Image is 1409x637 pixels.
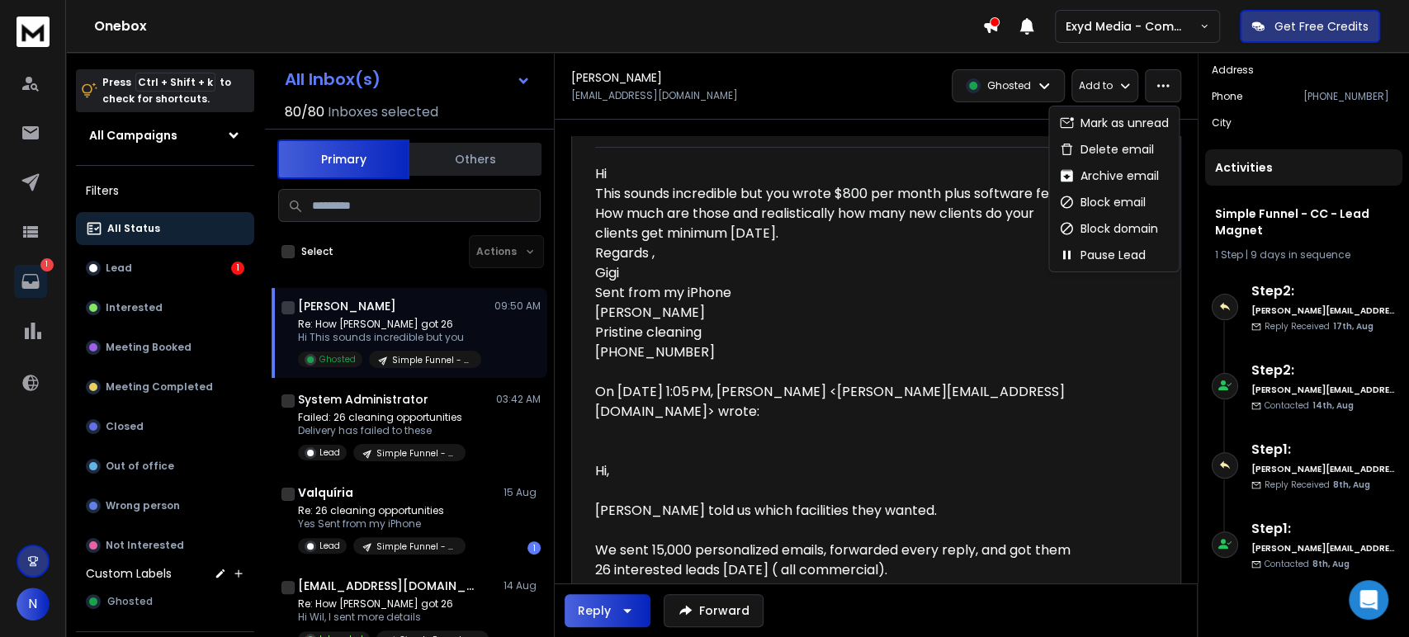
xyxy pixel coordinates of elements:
[1215,248,1243,262] span: 1 Step
[1251,542,1396,554] h6: [PERSON_NAME][EMAIL_ADDRESS][DOMAIN_NAME]
[1333,320,1374,333] span: 17th, Aug
[595,303,1077,323] div: [PERSON_NAME]
[1312,558,1350,570] span: 8th, Aug
[1274,18,1369,35] p: Get Free Credits
[664,594,764,627] button: Forward
[298,597,489,611] p: Re: How [PERSON_NAME] got 26
[1251,463,1396,475] h6: [PERSON_NAME][EMAIL_ADDRESS][DOMAIN_NAME]
[285,71,381,87] h1: All Inbox(s)
[106,380,213,394] p: Meeting Completed
[1059,247,1146,263] div: Pause Lead
[135,73,215,92] span: Ctrl + Shift + k
[496,393,541,406] p: 03:42 AM
[595,323,1077,342] div: Pristine cleaning
[298,611,489,624] p: Hi Wil, I sent more details
[595,540,1077,580] div: We sent 15,000 personalized emails, forwarded every reply, and got them 26 interested leads [DATE...
[376,540,456,553] p: Simple Funnel - CC - Lead Magnet
[595,461,1077,481] div: Hi,
[298,331,481,344] p: Hi This sounds incredible but you
[328,102,438,122] h3: Inboxes selected
[1349,580,1388,620] div: Open Intercom Messenger
[595,382,1077,441] blockquote: On [DATE] 1:05 PM, [PERSON_NAME] <[PERSON_NAME][EMAIL_ADDRESS][DOMAIN_NAME]> wrote:
[298,391,428,408] h1: System Administrator
[107,595,153,608] span: Ghosted
[1251,304,1396,317] h6: [PERSON_NAME][EMAIL_ADDRESS][DOMAIN_NAME]
[89,127,177,144] h1: All Campaigns
[504,579,541,592] p: 14 Aug
[298,484,353,501] h1: Valquíria
[106,499,180,512] p: Wrong person
[1059,115,1169,131] div: Mark as unread
[1333,479,1370,491] span: 8th, Aug
[102,74,231,107] p: Press to check for shortcuts.
[1303,90,1396,103] p: [PHONE_NUMBER]
[1265,399,1354,412] p: Contacted
[107,222,160,235] p: All Status
[106,420,144,433] p: Closed
[1205,149,1402,186] div: Activities
[319,540,340,552] p: Lead
[106,262,132,275] p: Lead
[319,353,356,366] p: Ghosted
[86,565,172,582] h3: Custom Labels
[1212,64,1254,77] p: address
[106,341,191,354] p: Meeting Booked
[595,342,1077,362] div: [PHONE_NUMBER]
[17,17,50,47] img: logo
[106,539,184,552] p: Not Interested
[94,17,982,36] h1: Onebox
[571,69,662,86] h1: [PERSON_NAME]
[504,486,541,499] p: 15 Aug
[1251,519,1396,539] h6: Step 1 :
[1251,440,1396,460] h6: Step 1 :
[571,89,738,102] p: [EMAIL_ADDRESS][DOMAIN_NAME]
[301,245,333,258] label: Select
[298,504,466,517] p: Re: 26 cleaning opportunities
[1059,141,1154,158] div: Delete email
[106,301,163,314] p: Interested
[298,517,466,531] p: Yes Sent from my iPhone
[392,354,471,366] p: Simple Funnel - CC - Lead Magnet
[277,139,409,179] button: Primary
[376,447,456,460] p: Simple Funnel - CC - Lead Magnet
[298,411,466,424] p: Failed: 26 cleaning opportunities
[1066,18,1199,35] p: Exyd Media - Commercial Cleaning
[1215,248,1392,262] div: |
[1059,220,1158,237] div: Block domain
[595,283,1077,362] div: Sent from my iPhone
[298,298,396,314] h1: [PERSON_NAME]
[1312,399,1354,412] span: 14th, Aug
[595,243,1077,263] div: Regards ,
[106,460,174,473] p: Out of office
[1212,90,1242,103] p: Phone
[595,184,1077,243] div: This sounds incredible but you wrote $800 per month plus software fees. How much are those and re...
[1059,194,1146,210] div: Block email
[298,578,480,594] h1: [EMAIL_ADDRESS][DOMAIN_NAME]
[527,541,541,554] div: 1
[1215,205,1392,238] h1: Simple Funnel - CC - Lead Magnet
[298,318,481,331] p: Re: How [PERSON_NAME] got 26
[987,79,1031,92] p: Ghosted
[409,141,541,177] button: Others
[1251,248,1350,262] span: 9 days in sequence
[1251,361,1396,380] h6: Step 2 :
[578,602,611,619] div: Reply
[1251,281,1396,301] h6: Step 2 :
[285,102,324,122] span: 80 / 80
[1079,79,1113,92] p: Add to
[595,501,1077,521] div: [PERSON_NAME] told us which facilities they wanted.
[17,587,50,620] span: N
[1265,558,1350,570] p: Contacted
[76,179,254,202] h3: Filters
[1212,116,1232,130] p: city
[1265,320,1374,333] p: Reply Received
[40,258,54,271] p: 1
[1265,479,1370,491] p: Reply Received
[319,446,340,459] p: Lead
[1059,168,1159,184] div: Archive email
[1251,384,1396,396] h6: [PERSON_NAME][EMAIL_ADDRESS][DOMAIN_NAME]
[494,300,541,313] p: 09:50 AM
[298,424,466,437] p: Delivery has failed to these
[231,262,244,275] div: 1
